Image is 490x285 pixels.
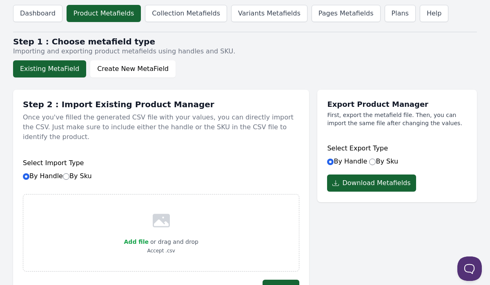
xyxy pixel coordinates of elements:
[327,144,467,153] h6: Select Export Type
[327,159,334,165] input: By Handle
[327,111,467,127] p: First, export the metafield file. Then, you can import the same file after changing the values.
[63,172,92,180] label: By Sku
[385,5,416,22] a: Plans
[23,99,299,109] h1: Step 2 : Import Existing Product Manager
[231,5,307,22] a: Variants Metafields
[23,158,299,168] h6: Select Import Type
[312,5,381,22] a: Pages Metafields
[327,175,416,192] button: Download Metafields
[327,157,367,165] label: By Handle
[23,172,92,180] label: By Handle
[149,237,198,247] p: or drag and drop
[63,173,69,180] input: By Sku
[13,37,477,46] h2: Step 1 : Choose metafield type
[124,247,198,255] p: Accept .csv
[457,256,482,281] iframe: Toggle Customer Support
[420,5,448,22] a: Help
[23,173,29,180] input: By HandleBy Sku
[327,99,467,109] h1: Export Product Manager
[145,5,227,22] a: Collection Metafields
[369,157,398,165] label: By Sku
[67,5,141,22] a: Product Metafields
[90,60,176,77] button: Create New MetaField
[23,109,299,145] p: Once you've filled the generated CSV file with your values, you can directly import the CSV. Just...
[13,5,62,22] a: Dashboard
[369,159,376,165] input: By Sku
[124,239,149,245] span: Add file
[13,46,477,56] p: Importing and exporting product metafields using handles and SKU.
[13,60,86,77] button: Existing MetaField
